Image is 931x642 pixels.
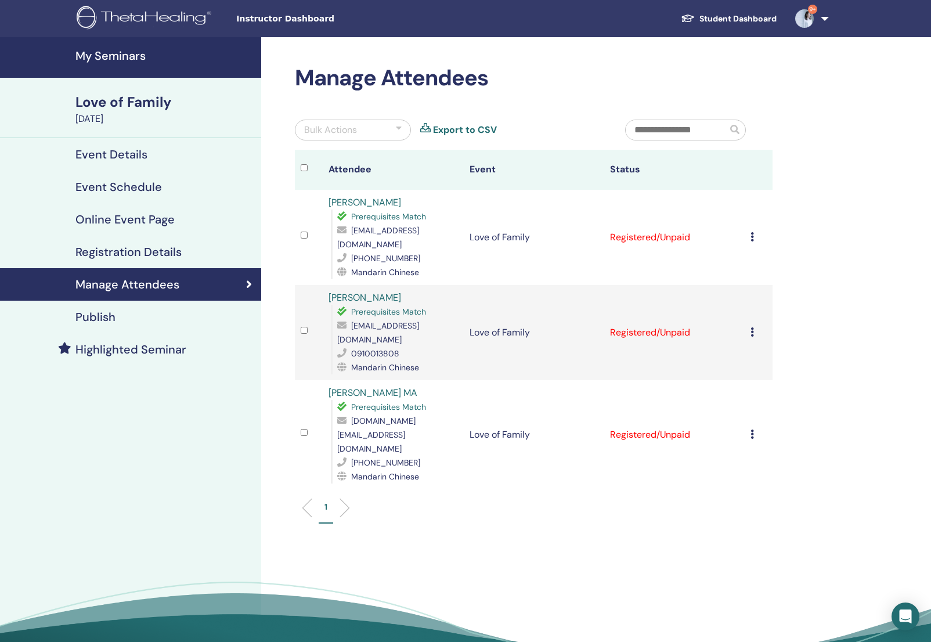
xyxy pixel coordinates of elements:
div: Bulk Actions [304,123,357,137]
span: 0910013808 [351,348,399,359]
h4: Registration Details [75,245,182,259]
p: 1 [324,501,327,513]
span: Instructor Dashboard [236,13,410,25]
div: [DATE] [75,112,254,126]
span: Mandarin Chinese [351,362,419,373]
h4: Publish [75,310,116,324]
h4: Event Schedule [75,180,162,194]
span: Prerequisites Match [351,306,426,317]
img: graduation-cap-white.svg [681,13,695,23]
span: Mandarin Chinese [351,267,419,277]
span: Prerequisites Match [351,211,426,222]
td: Love of Family [464,285,604,380]
a: [PERSON_NAME] MA [329,387,417,399]
td: Love of Family [464,380,604,489]
h4: Event Details [75,147,147,161]
a: Love of Family[DATE] [68,92,261,126]
span: Mandarin Chinese [351,471,419,482]
span: [PHONE_NUMBER] [351,253,420,264]
span: 9+ [808,5,817,14]
a: Student Dashboard [672,8,786,30]
img: logo.png [77,6,215,32]
div: Open Intercom Messenger [892,603,919,630]
span: [EMAIL_ADDRESS][DOMAIN_NAME] [337,225,419,250]
span: [PHONE_NUMBER] [351,457,420,468]
h2: Manage Attendees [295,65,773,92]
a: [PERSON_NAME] [329,196,401,208]
span: [DOMAIN_NAME][EMAIL_ADDRESS][DOMAIN_NAME] [337,416,416,454]
h4: My Seminars [75,49,254,63]
th: Attendee [323,150,463,190]
div: Love of Family [75,92,254,112]
h4: Manage Attendees [75,277,179,291]
td: Love of Family [464,190,604,285]
th: Event [464,150,604,190]
h4: Highlighted Seminar [75,342,186,356]
span: [EMAIL_ADDRESS][DOMAIN_NAME] [337,320,419,345]
h4: Online Event Page [75,212,175,226]
img: default.jpg [795,9,814,28]
th: Status [604,150,745,190]
span: Prerequisites Match [351,402,426,412]
a: Export to CSV [433,123,497,137]
a: [PERSON_NAME] [329,291,401,304]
